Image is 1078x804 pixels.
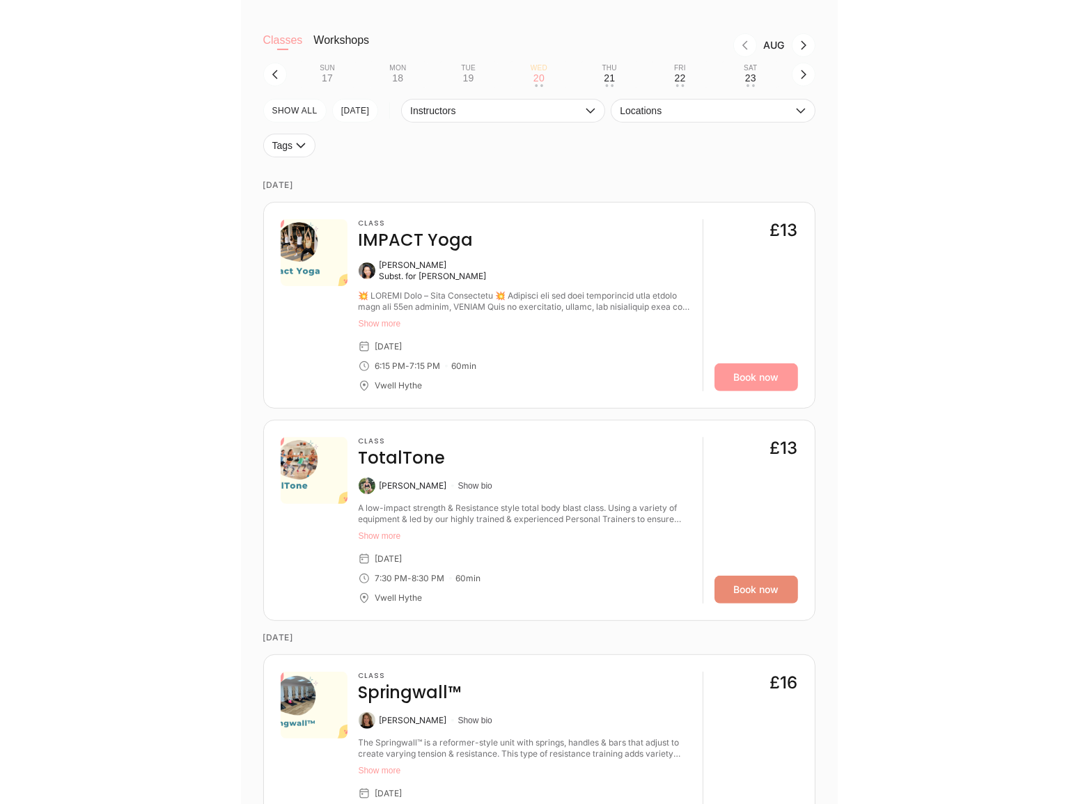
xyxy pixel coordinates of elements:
span: Tags [272,140,293,151]
img: 5d9617d8-c062-43cb-9683-4a4abb156b5d.png [281,672,347,739]
button: Workshops [313,33,369,61]
div: 18 [392,72,403,84]
div: 6:15 PM [375,361,406,372]
div: 21 [604,72,615,84]
h3: Class [359,437,446,446]
div: • • [535,84,543,87]
div: 20 [533,72,545,84]
img: Mel Eberlein-Scott [359,478,375,494]
div: £16 [770,672,798,694]
div: [PERSON_NAME] [380,715,447,726]
div: - [406,361,410,372]
div: A low-impact strength & Resistance style total body blast class. Using a variety of equipment & l... [359,503,692,525]
div: Tue [461,64,476,72]
div: Vwell Hythe [375,380,423,391]
h3: Class [359,672,462,680]
button: Next month, Sep [792,33,815,57]
div: The Springwall™ is a reformer-style unit with springs, handles & bars that adjust to create varyi... [359,737,692,759]
button: Classes [263,33,303,61]
button: [DATE] [332,99,379,123]
button: SHOW All [263,99,327,123]
button: Show more [359,318,692,329]
time: [DATE] [263,168,815,202]
img: Anita Chungbang [359,262,375,279]
div: 19 [463,72,474,84]
span: Locations [620,105,792,116]
div: • • [747,84,755,87]
div: 8:30 PM [412,573,445,584]
button: Show bio [458,715,492,726]
img: 44cc3461-973b-410e-88a5-2edec3a281f6.png [281,219,347,286]
div: 7:30 PM [375,573,408,584]
button: Show more [359,765,692,776]
img: Susanna Macaulay [359,712,375,729]
button: Show bio [458,480,492,491]
button: Show more [359,530,692,542]
div: 60 min [452,361,477,372]
nav: Month switch [391,33,815,57]
div: • • [675,84,684,87]
div: [DATE] [375,553,403,565]
div: Fri [674,64,686,72]
button: Locations [611,99,815,123]
div: Sat [744,64,757,72]
button: Instructors [401,99,605,123]
a: Book now [714,363,798,391]
div: • • [605,84,614,87]
img: 9ca2bd60-c661-483b-8a8b-da1a6fbf2332.png [281,437,347,504]
div: Wed [531,64,547,72]
div: 22 [675,72,686,84]
div: Thu [602,64,617,72]
a: Book now [714,576,798,604]
h4: Springwall™ [359,681,462,704]
div: Month Aug [757,40,792,51]
div: £13 [770,219,798,242]
h4: TotalTone [359,447,446,469]
div: 60 min [456,573,481,584]
div: [DATE] [375,788,403,799]
h4: IMPACT Yoga [359,229,474,251]
div: Mon [389,64,406,72]
div: 7:15 PM [410,361,441,372]
time: [DATE] [263,621,815,654]
span: Instructors [410,105,582,116]
button: Previous month, Jul [733,33,757,57]
div: [PERSON_NAME] [380,260,487,271]
div: [PERSON_NAME] [380,480,447,491]
div: [DATE] [375,341,403,352]
div: 17 [322,72,333,84]
div: 23 [745,72,756,84]
div: Subst. for [PERSON_NAME] [380,271,487,282]
div: £13 [770,437,798,459]
button: Tags [263,134,316,157]
div: - [408,573,412,584]
h3: Class [359,219,474,228]
div: 💥 IMPACT Yoga – Yoga Reimagined 💥 Bringing all the best traditional yoga styles into the 21st cen... [359,290,692,313]
div: Sun [320,64,335,72]
div: Vwell Hythe [375,592,423,604]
